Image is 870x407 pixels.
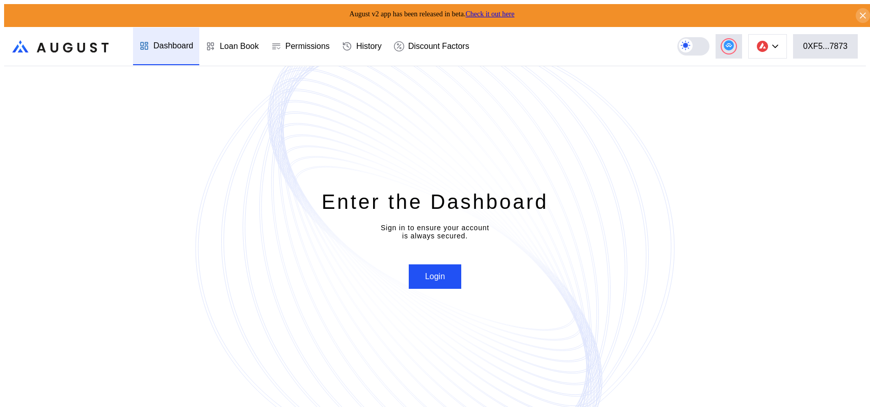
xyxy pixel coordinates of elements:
[388,28,476,65] a: Discount Factors
[133,28,199,65] a: Dashboard
[465,10,514,18] a: Check it out here
[356,42,382,51] div: History
[381,224,489,240] div: Sign in to ensure your account is always secured.
[285,42,330,51] div: Permissions
[199,28,265,65] a: Loan Book
[322,188,548,215] div: Enter the Dashboard
[350,10,515,18] span: August v2 app has been released in beta.
[265,28,336,65] a: Permissions
[803,42,848,51] div: 0XF5...7873
[336,28,388,65] a: History
[793,34,858,59] button: 0XF5...7873
[757,41,768,52] img: chain logo
[220,42,259,51] div: Loan Book
[153,41,193,50] div: Dashboard
[748,34,787,59] button: chain logo
[409,264,461,289] button: Login
[408,42,469,51] div: Discount Factors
